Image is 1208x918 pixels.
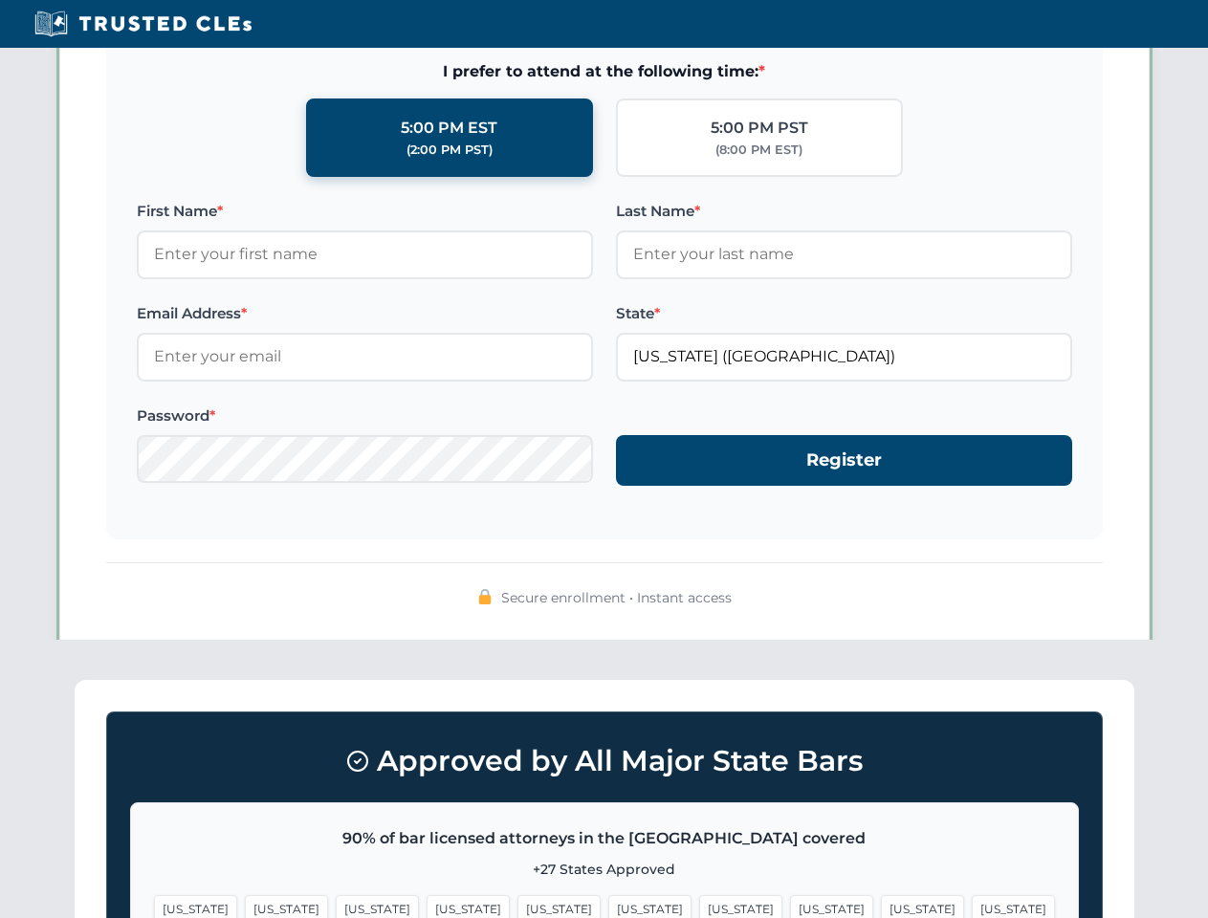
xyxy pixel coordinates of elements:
[715,141,802,160] div: (8:00 PM EST)
[616,302,1072,325] label: State
[616,435,1072,486] button: Register
[137,404,593,427] label: Password
[130,735,1079,787] h3: Approved by All Major State Bars
[137,333,593,381] input: Enter your email
[137,302,593,325] label: Email Address
[616,333,1072,381] input: Florida (FL)
[137,200,593,223] label: First Name
[154,826,1055,851] p: 90% of bar licensed attorneys in the [GEOGRAPHIC_DATA] covered
[406,141,493,160] div: (2:00 PM PST)
[616,200,1072,223] label: Last Name
[137,59,1072,84] span: I prefer to attend at the following time:
[616,230,1072,278] input: Enter your last name
[501,587,732,608] span: Secure enrollment • Instant access
[29,10,257,38] img: Trusted CLEs
[477,589,493,604] img: 🔒
[154,859,1055,880] p: +27 States Approved
[137,230,593,278] input: Enter your first name
[711,116,808,141] div: 5:00 PM PST
[401,116,497,141] div: 5:00 PM EST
